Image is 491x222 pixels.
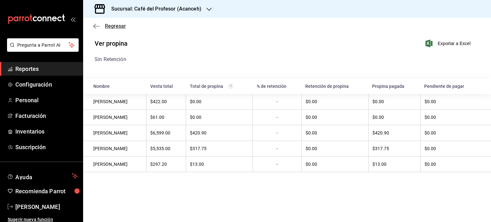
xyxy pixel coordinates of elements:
[95,39,128,48] h1: Ver propina
[425,146,481,151] div: $0.00
[93,146,142,151] div: [PERSON_NAME]
[372,146,417,151] div: $317.75
[90,56,481,66] div: Sin Retención
[150,115,182,120] div: $61.00
[257,99,298,104] div: -
[257,115,298,120] div: -
[15,172,69,180] span: Ayuda
[190,162,249,167] div: $13.00
[93,130,142,135] div: [PERSON_NAME]
[427,40,471,47] button: Exportar a Excel
[15,111,78,120] span: Facturación
[190,115,249,120] div: $0.00
[4,46,79,53] a: Pregunta a Parrot AI
[425,99,481,104] div: $0.00
[15,143,78,151] span: Suscripción
[306,115,364,120] div: $0.00
[425,130,481,135] div: $0.00
[190,146,249,151] div: $317.75
[70,17,75,22] button: open_drawer_menu
[15,96,78,104] span: Personal
[105,23,126,29] span: Regresar
[372,115,417,120] div: $0.00
[106,5,201,13] h3: Sucursal: Café del Profesor (Acanceh)
[93,23,126,29] button: Regresar
[306,162,364,167] div: $0.00
[93,84,143,89] div: Nombre
[15,80,78,89] span: Configuración
[305,84,364,89] div: Retención de propina
[190,84,249,89] div: Total de propina
[372,84,417,89] div: Propina pagada
[257,146,298,151] div: -
[306,99,364,104] div: $0.00
[93,99,142,104] div: [PERSON_NAME]
[372,162,417,167] div: $13.00
[257,130,298,135] div: -
[257,162,298,167] div: -
[425,162,481,167] div: $0.00
[372,99,417,104] div: $0.00
[15,65,78,73] span: Reportes
[372,130,417,135] div: $420.90
[150,130,182,135] div: $6,599.00
[228,84,233,89] svg: Total de propinas cobradas con el Punto de Venta y Terminal Pay antes de comisiones
[150,146,182,151] div: $5,535.00
[93,115,142,120] div: [PERSON_NAME]
[7,38,79,52] button: Pregunta a Parrot AI
[93,162,142,167] div: [PERSON_NAME]
[17,42,69,49] span: Pregunta a Parrot AI
[306,130,364,135] div: $0.00
[15,203,78,211] span: [PERSON_NAME]
[150,84,182,89] div: Venta total
[190,130,249,135] div: $420.90
[424,84,481,89] div: Pendiente de pagar
[306,146,364,151] div: $0.00
[257,84,298,89] div: % de retención
[425,115,481,120] div: $0.00
[150,162,182,167] div: $297.20
[15,187,78,195] span: Recomienda Parrot
[150,99,182,104] div: $422.00
[15,127,78,136] span: Inventarios
[190,99,249,104] div: $0.00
